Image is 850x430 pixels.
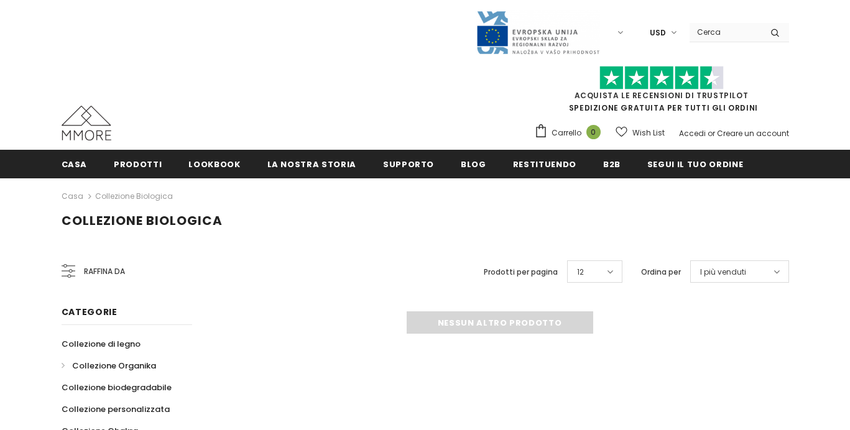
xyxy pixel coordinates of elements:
a: Wish List [616,122,665,144]
span: 12 [577,266,584,278]
a: Carrello 0 [534,124,607,142]
a: Collezione biologica [95,191,173,201]
a: La nostra storia [267,150,356,178]
a: B2B [603,150,621,178]
a: Collezione Organika [62,355,156,377]
a: Restituendo [513,150,576,178]
span: Wish List [632,127,665,139]
span: Prodotti [114,158,162,170]
label: Ordina per [641,266,681,278]
a: Lookbook [188,150,240,178]
span: I più venduti [700,266,746,278]
span: SPEDIZIONE GRATUITA PER TUTTI GLI ORDINI [534,71,789,113]
a: Javni Razpis [476,27,600,37]
input: Search Site [690,23,761,41]
span: Segui il tuo ordine [647,158,743,170]
span: Categorie [62,306,118,318]
a: Acquista le recensioni di TrustPilot [575,90,749,101]
span: Collezione di legno [62,338,141,350]
span: Blog [461,158,486,170]
span: Collezione Organika [72,360,156,372]
span: Raffina da [84,265,125,278]
a: Collezione di legno [62,333,141,355]
span: Casa [62,158,88,170]
a: Accedi [679,128,706,139]
a: Blog [461,150,486,178]
span: Lookbook [188,158,240,170]
span: 0 [586,125,601,139]
span: Collezione biologica [62,212,223,229]
span: La nostra storia [267,158,356,170]
label: Prodotti per pagina [484,266,558,278]
a: Prodotti [114,150,162,178]
span: or [708,128,715,139]
a: Creare un account [717,128,789,139]
span: supporto [383,158,434,170]
span: Collezione personalizzata [62,403,170,415]
a: Segui il tuo ordine [647,150,743,178]
span: Carrello [552,127,581,139]
a: Collezione biodegradabile [62,377,172,398]
img: Javni Razpis [476,10,600,55]
img: Fidati di Pilot Stars [599,66,724,90]
a: Collezione personalizzata [62,398,170,420]
img: Casi MMORE [62,106,111,140]
a: Casa [62,189,83,204]
a: supporto [383,150,434,178]
a: Casa [62,150,88,178]
span: Restituendo [513,158,576,170]
span: Collezione biodegradabile [62,382,172,393]
span: USD [650,27,666,39]
span: B2B [603,158,621,170]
